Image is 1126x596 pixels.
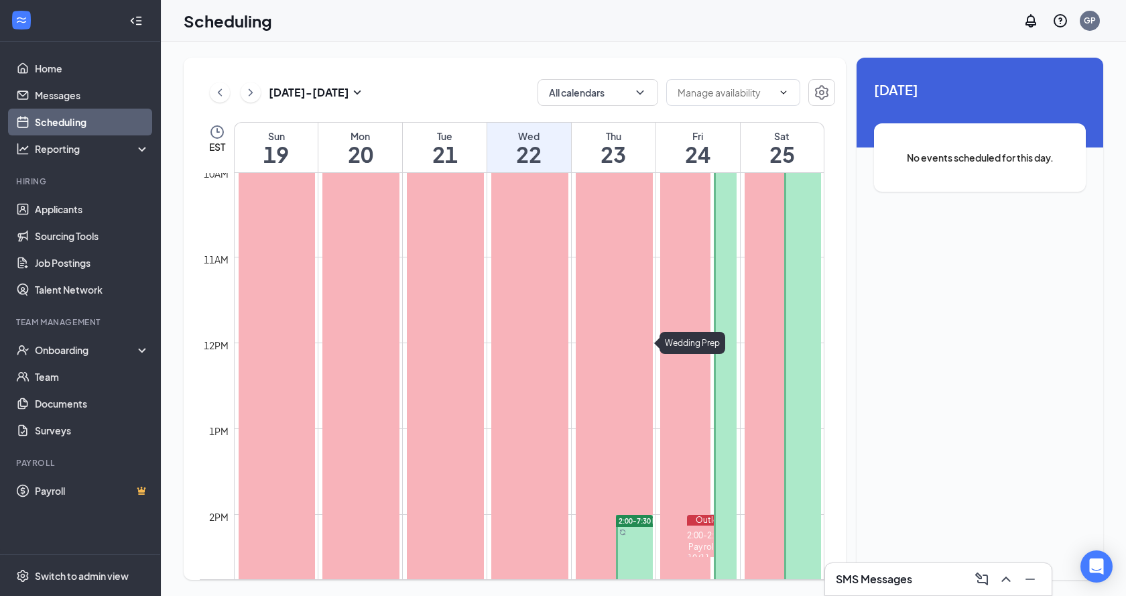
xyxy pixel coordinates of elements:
[206,510,231,524] div: 2pm
[244,84,257,101] svg: ChevronRight
[16,457,147,469] div: Payroll
[741,129,824,143] div: Sat
[836,572,912,587] h3: SMS Messages
[241,82,261,103] button: ChevronRight
[656,143,740,166] h1: 24
[403,143,487,166] h1: 21
[35,249,149,276] a: Job Postings
[619,529,626,536] svg: Sync
[687,515,737,526] div: Outlook
[35,569,129,583] div: Switch to admin view
[572,123,655,172] a: October 23, 2025
[35,276,149,303] a: Talent Network
[184,9,272,32] h1: Scheduling
[874,79,1086,100] span: [DATE]
[901,150,1059,165] span: No events scheduled for this day.
[318,129,402,143] div: Mon
[35,142,150,156] div: Reporting
[201,252,231,267] div: 11am
[269,85,349,100] h3: [DATE] - [DATE]
[210,82,230,103] button: ChevronLeft
[235,129,318,143] div: Sun
[201,338,231,353] div: 12pm
[633,86,647,99] svg: ChevronDown
[16,142,29,156] svg: Analysis
[16,569,29,583] svg: Settings
[15,13,28,27] svg: WorkstreamLogo
[995,569,1017,590] button: ChevronUp
[16,343,29,357] svg: UserCheck
[687,530,737,541] div: 2:00-2:30 PM
[971,569,993,590] button: ComposeMessage
[209,140,225,154] span: EST
[129,14,143,27] svg: Collapse
[1052,13,1068,29] svg: QuestionInfo
[778,87,789,98] svg: ChevronDown
[35,55,149,82] a: Home
[349,84,365,101] svg: SmallChevronDown
[656,123,740,172] a: October 24, 2025
[209,124,225,140] svg: Clock
[487,129,571,143] div: Wed
[1023,13,1039,29] svg: Notifications
[487,123,571,172] a: October 22, 2025
[572,143,655,166] h1: 23
[35,82,149,109] a: Messages
[318,123,402,172] a: October 20, 2025
[35,343,138,357] div: Onboarding
[35,477,149,504] a: PayrollCrown
[660,332,725,354] div: Wedding Prep
[1019,569,1041,590] button: Minimize
[619,516,662,526] span: 2:00-7:30 PM
[206,424,231,438] div: 1pm
[318,143,402,166] h1: 20
[808,79,835,106] button: Settings
[35,109,149,135] a: Scheduling
[974,571,990,587] svg: ComposeMessage
[538,79,658,106] button: All calendarsChevronDown
[572,129,655,143] div: Thu
[235,143,318,166] h1: 19
[741,143,824,166] h1: 25
[235,123,318,172] a: October 19, 2025
[35,417,149,444] a: Surveys
[16,176,147,187] div: Hiring
[16,316,147,328] div: Team Management
[1080,550,1113,583] div: Open Intercom Messenger
[35,196,149,223] a: Applicants
[1084,15,1096,26] div: GP
[678,85,773,100] input: Manage availability
[403,123,487,172] a: October 21, 2025
[814,84,830,101] svg: Settings
[403,129,487,143] div: Tue
[487,143,571,166] h1: 22
[201,166,231,181] div: 10am
[741,123,824,172] a: October 25, 2025
[35,363,149,390] a: Team
[1022,571,1038,587] svg: Minimize
[687,541,737,564] div: Pay roll ends 10/11-10/24
[35,223,149,249] a: Sourcing Tools
[998,571,1014,587] svg: ChevronUp
[656,129,740,143] div: Fri
[35,390,149,417] a: Documents
[213,84,227,101] svg: ChevronLeft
